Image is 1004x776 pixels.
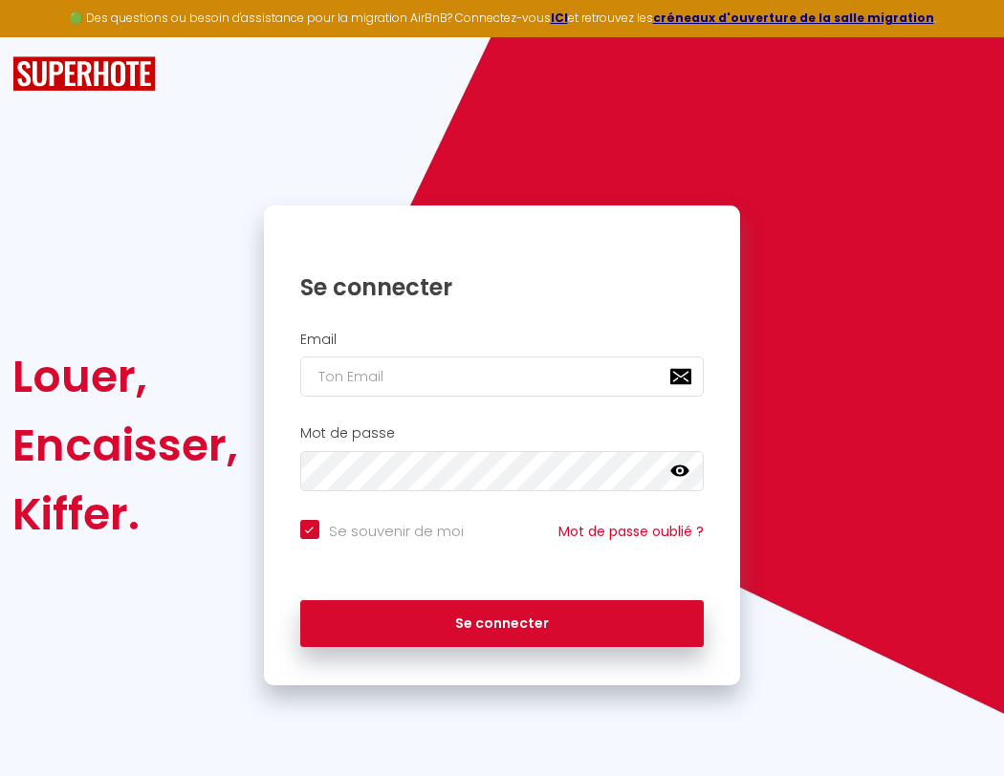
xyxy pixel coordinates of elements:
[300,356,705,397] input: Ton Email
[12,480,238,549] div: Kiffer.
[12,342,238,411] div: Louer,
[558,522,704,541] a: Mot de passe oublié ?
[300,272,705,302] h1: Se connecter
[551,10,568,26] a: ICI
[12,411,238,480] div: Encaisser,
[12,56,156,92] img: SuperHote logo
[300,600,705,648] button: Se connecter
[300,332,705,348] h2: Email
[300,425,705,442] h2: Mot de passe
[653,10,934,26] a: créneaux d'ouverture de la salle migration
